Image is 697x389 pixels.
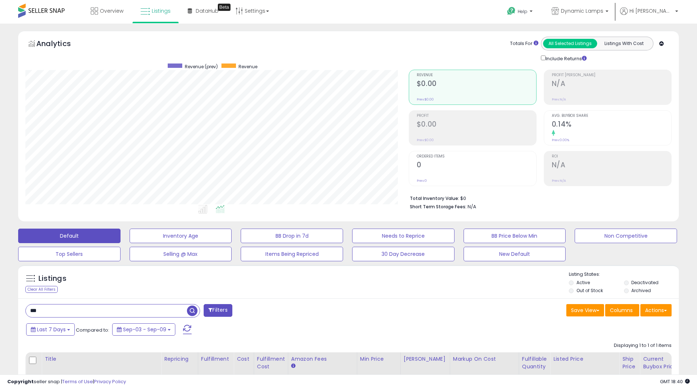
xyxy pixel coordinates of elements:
[629,7,673,15] span: Hi [PERSON_NAME]
[18,229,121,243] button: Default
[239,64,257,70] span: Revenue
[507,7,516,16] i: Get Help
[123,326,166,333] span: Sep-03 - Sep-09
[605,304,639,316] button: Columns
[552,179,566,183] small: Prev: N/A
[552,120,671,130] h2: 0.14%
[410,204,466,210] b: Short Term Storage Fees:
[464,247,566,261] button: New Default
[62,378,93,385] a: Terms of Use
[576,279,590,286] label: Active
[575,229,677,243] button: Non Competitive
[535,54,595,62] div: Include Returns
[614,342,672,349] div: Displaying 1 to 1 of 1 items
[417,155,536,159] span: Ordered Items
[660,378,690,385] span: 2025-09-17 18:40 GMT
[241,247,343,261] button: Items Being Repriced
[552,97,566,102] small: Prev: N/A
[7,378,34,385] strong: Copyright
[576,287,603,294] label: Out of Stock
[597,39,651,48] button: Listings With Cost
[257,355,285,370] div: Fulfillment Cost
[510,40,538,47] div: Totals For
[417,138,434,142] small: Prev: $0.00
[18,247,121,261] button: Top Sellers
[643,355,680,370] div: Current Buybox Price
[196,7,219,15] span: DataHub
[552,138,569,142] small: Prev: 0.00%
[76,327,109,333] span: Compared to:
[552,161,671,171] h2: N/A
[94,378,126,385] a: Privacy Policy
[45,355,158,363] div: Title
[36,38,85,50] h5: Analytics
[218,4,231,11] div: Tooltip anchor
[410,193,666,202] li: $0
[631,279,659,286] label: Deactivated
[522,355,547,370] div: Fulfillable Quantity
[417,114,536,118] span: Profit
[201,355,231,363] div: Fulfillment
[417,97,434,102] small: Prev: $0.00
[468,203,476,210] span: N/A
[38,274,66,284] h5: Listings
[417,161,536,171] h2: 0
[417,79,536,89] h2: $0.00
[640,304,672,316] button: Actions
[410,195,459,201] b: Total Inventory Value:
[610,307,633,314] span: Columns
[450,352,519,381] th: The percentage added to the cost of goods (COGS) that forms the calculator for Min & Max prices.
[552,79,671,89] h2: N/A
[360,355,398,363] div: Min Price
[552,155,671,159] span: ROI
[561,7,603,15] span: Dynamic Lamps
[417,73,536,77] span: Revenue
[164,355,195,363] div: Repricing
[26,323,75,336] button: Last 7 Days
[185,64,218,70] span: Revenue (prev)
[241,229,343,243] button: BB Drop in 7d
[204,304,232,317] button: Filters
[552,114,671,118] span: Avg. Buybox Share
[620,7,678,24] a: Hi [PERSON_NAME]
[130,247,232,261] button: Selling @ Max
[518,8,527,15] span: Help
[37,326,66,333] span: Last 7 Days
[352,229,455,243] button: Needs to Reprice
[352,247,455,261] button: 30 Day Decrease
[130,229,232,243] button: Inventory Age
[453,355,516,363] div: Markup on Cost
[417,179,427,183] small: Prev: 0
[100,7,123,15] span: Overview
[291,363,295,369] small: Amazon Fees.
[553,355,616,363] div: Listed Price
[566,304,604,316] button: Save View
[543,39,597,48] button: All Selected Listings
[237,355,251,363] div: Cost
[112,323,175,336] button: Sep-03 - Sep-09
[404,355,447,363] div: [PERSON_NAME]
[501,1,540,24] a: Help
[622,355,637,370] div: Ship Price
[552,73,671,77] span: Profit [PERSON_NAME]
[25,286,58,293] div: Clear All Filters
[152,7,171,15] span: Listings
[631,287,651,294] label: Archived
[464,229,566,243] button: BB Price Below Min
[291,355,354,363] div: Amazon Fees
[569,271,678,278] p: Listing States:
[417,120,536,130] h2: $0.00
[7,378,126,385] div: seller snap | |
